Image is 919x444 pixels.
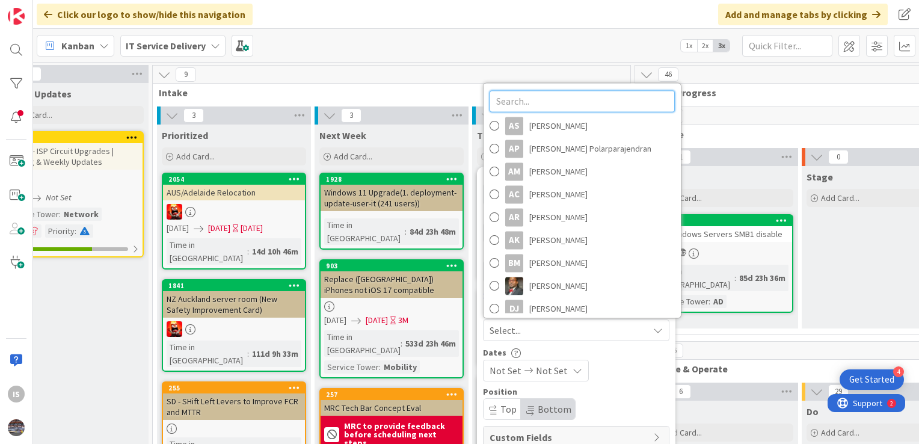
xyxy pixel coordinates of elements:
[505,277,523,295] img: DP
[167,222,189,235] span: [DATE]
[321,185,463,211] div: Windows 11 Upgrade(1. deployment-update-user-it (241 users))
[483,387,517,396] span: Position
[405,225,407,238] span: :
[37,4,253,25] div: Click our logo to show/hide this navigation
[176,151,215,162] span: Add Card...
[650,245,792,261] div: VK
[45,224,75,238] div: Priority
[163,280,305,291] div: 1841
[162,129,208,141] span: Prioritized
[341,108,361,123] span: 3
[321,174,463,211] div: 1928Windows 11 Upgrade(1. deployment-update-user-it (241 users))
[505,117,523,135] div: AS
[402,337,459,350] div: 533d 23h 46m
[163,174,305,200] div: 2054AUS/Adelaide Relocation
[807,171,833,183] span: Stage
[505,185,523,203] div: AC
[324,360,379,374] div: Service Tower
[163,204,305,220] div: VN
[163,383,305,393] div: 255
[1,132,143,143] div: 2059
[490,323,521,338] span: Select...
[538,403,571,415] span: Bottom
[484,251,681,274] a: BM[PERSON_NAME]
[163,174,305,185] div: 2054
[249,245,301,258] div: 14d 10h 46m
[713,40,730,52] span: 3x
[736,271,788,285] div: 85d 23h 36m
[484,274,681,297] a: DP[PERSON_NAME]
[828,150,849,164] span: 0
[167,341,247,367] div: Time in [GEOGRAPHIC_DATA]
[8,419,25,436] img: avatar
[321,174,463,185] div: 1928
[168,282,305,290] div: 1841
[671,384,691,399] span: 6
[63,5,66,14] div: 2
[505,162,523,180] div: AM
[529,231,588,249] span: [PERSON_NAME]
[484,229,681,251] a: Ak[PERSON_NAME]
[697,40,713,52] span: 2x
[366,314,388,327] span: [DATE]
[840,369,904,390] div: Open Get Started checklist, remaining modules: 4
[529,117,588,135] span: [PERSON_NAME]
[490,363,521,378] span: Not Set
[168,384,305,392] div: 255
[247,245,249,258] span: :
[75,224,76,238] span: :
[1,143,143,170] div: Granite - ISP Circuit Upgrades | Tracking & Weekly Updates
[505,300,523,318] div: DJ
[658,67,678,82] span: 46
[718,4,888,25] div: Add and manage tabs by clicking
[484,297,681,320] a: DJ[PERSON_NAME]
[163,393,305,420] div: SD - SHift Left Levers to Improve FCR and MTTR
[167,238,247,265] div: Time in [GEOGRAPHIC_DATA]
[208,222,230,235] span: [DATE]
[663,193,702,203] span: Add Card...
[893,366,904,377] div: 4
[529,277,588,295] span: [PERSON_NAME]
[1,132,143,170] div: 2059Granite - ISP Circuit Upgrades | Tracking & Weekly Updates
[505,231,523,249] div: Ak
[247,347,249,360] span: :
[126,40,206,52] b: IT Service Delivery
[163,291,305,318] div: NZ Auckland server room (New Safety Improvement Card)
[321,389,463,400] div: 257
[742,35,832,57] input: Quick Filter...
[654,265,734,291] div: Time in [GEOGRAPHIC_DATA]
[529,140,651,158] span: [PERSON_NAME] Polarparajendran
[61,208,102,221] div: Network
[656,217,792,225] div: 1869
[326,390,463,399] div: 257
[326,175,463,183] div: 1928
[167,204,182,220] img: VN
[159,87,615,99] span: Intake
[379,360,381,374] span: :
[334,151,372,162] span: Add Card...
[183,108,204,123] span: 3
[681,40,697,52] span: 1x
[321,261,463,298] div: 903Replace ([GEOGRAPHIC_DATA]) iPhones not iOS 17 compatible
[8,386,25,402] div: Is
[821,427,859,438] span: Add Card...
[163,185,305,200] div: AUS/Adelaide Relocation
[529,185,588,203] span: [PERSON_NAME]
[167,321,182,337] img: VN
[249,347,301,360] div: 111d 9h 33m
[500,403,517,415] span: Top
[483,348,506,357] span: Dates
[529,254,588,272] span: [PERSON_NAME]
[484,206,681,229] a: AR[PERSON_NAME]
[25,2,55,16] span: Support
[61,39,94,53] span: Kanban
[505,254,523,272] div: BM
[734,271,736,285] span: :
[484,183,681,206] a: AC[PERSON_NAME]
[529,300,588,318] span: [PERSON_NAME]
[163,321,305,337] div: VN
[484,114,681,137] a: AS[PERSON_NAME]
[324,330,401,357] div: Time in [GEOGRAPHIC_DATA]
[324,218,405,245] div: Time in [GEOGRAPHIC_DATA]
[678,248,686,256] span: 12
